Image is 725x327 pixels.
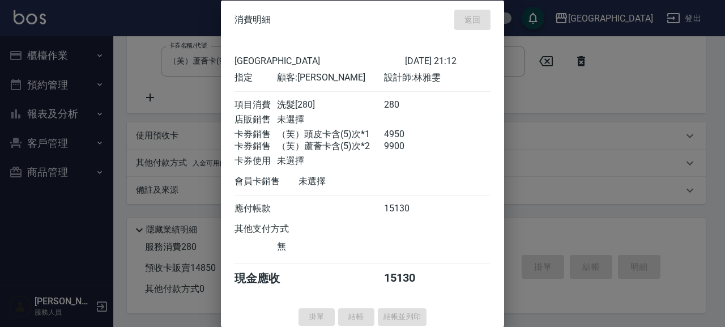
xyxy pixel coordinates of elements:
div: 無 [277,241,383,253]
div: 會員卡銷售 [234,176,298,188]
div: 現金應收 [234,271,298,286]
span: 消費明細 [234,14,271,25]
div: 未選擇 [298,176,405,188]
div: 應付帳款 [234,203,277,215]
div: 280 [384,99,427,111]
div: 卡券銷售 [234,129,277,141]
div: 顧客: [PERSON_NAME] [277,72,383,84]
div: （芙）蘆薈卡含(5)次*2 [277,141,383,152]
div: [GEOGRAPHIC_DATA] [234,56,405,66]
div: [DATE] 21:12 [405,56,491,66]
div: （芙）頭皮卡含(5)次*1 [277,129,383,141]
div: 其他支付方式 [234,223,320,235]
div: 卡券銷售 [234,141,277,152]
div: 設計師: 林雅雯 [384,72,491,84]
div: 項目消費 [234,99,277,111]
div: 15130 [384,203,427,215]
div: 未選擇 [277,155,383,167]
div: 未選擇 [277,114,383,126]
div: 15130 [384,271,427,286]
div: 9900 [384,141,427,152]
div: 洗髮[280] [277,99,383,111]
div: 4950 [384,129,427,141]
div: 指定 [234,72,277,84]
div: 卡券使用 [234,155,277,167]
div: 店販銷售 [234,114,277,126]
